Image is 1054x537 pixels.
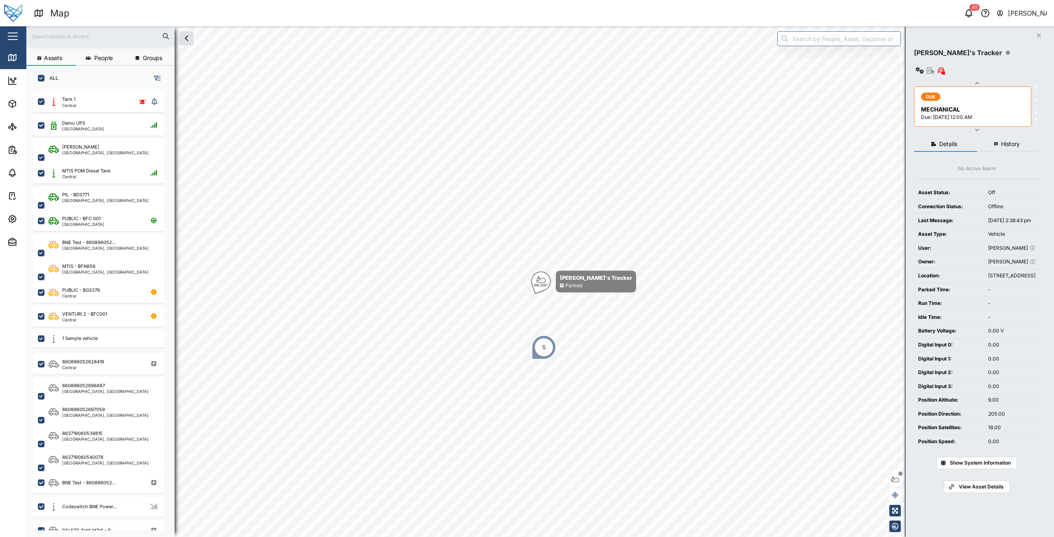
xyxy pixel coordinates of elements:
[62,270,149,274] div: [GEOGRAPHIC_DATA], [GEOGRAPHIC_DATA]
[62,215,100,222] div: PUBLIC - BFC 001
[988,355,1035,363] div: 0.00
[62,389,149,393] div: [GEOGRAPHIC_DATA], [GEOGRAPHIC_DATA]
[944,481,1010,493] a: View Asset Details
[921,114,1026,121] div: Due: [DATE] 12:00 AM
[21,99,47,108] div: Assets
[62,198,149,202] div: [GEOGRAPHIC_DATA], [GEOGRAPHIC_DATA]
[50,6,70,21] div: Map
[62,479,116,486] div: BNE Test - 860896052...
[62,239,116,246] div: BNE Test - 860896052...
[21,168,47,177] div: Alarms
[21,122,41,131] div: Sites
[62,461,149,465] div: [GEOGRAPHIC_DATA], [GEOGRAPHIC_DATA]
[937,457,1017,469] button: Show System Information
[988,258,1035,266] div: [PERSON_NAME]
[777,31,901,46] input: Search by People, Asset, Geozone or Place
[62,287,100,294] div: PUBLIC - BGS376
[62,127,104,131] div: [GEOGRAPHIC_DATA]
[62,365,104,370] div: Central
[534,284,548,287] div: SW 205°
[918,230,980,238] div: Asset Type:
[1008,8,1047,19] div: [PERSON_NAME]
[939,141,957,147] span: Details
[62,382,105,389] div: 860896052696887
[542,343,546,352] div: 5
[94,55,113,61] span: People
[988,438,1035,446] div: 0.00
[988,244,1035,252] div: [PERSON_NAME]
[62,151,149,155] div: [GEOGRAPHIC_DATA], [GEOGRAPHIC_DATA]
[988,341,1035,349] div: 0.00
[31,30,170,42] input: Search assets or drivers
[918,258,980,266] div: Owner:
[918,396,980,404] div: Position Altitude:
[918,341,980,349] div: Digital Input 0:
[33,88,174,530] div: grid
[996,7,1047,19] button: [PERSON_NAME]
[62,167,111,174] div: MTIS POM Diesel Tank
[62,144,99,151] div: [PERSON_NAME]
[918,355,980,363] div: Digital Input 1:
[918,438,980,446] div: Position Speed:
[21,145,49,154] div: Reports
[62,222,104,226] div: [GEOGRAPHIC_DATA]
[921,105,1026,114] div: MECHANICAL
[62,358,104,365] div: 860896052628419
[988,217,1035,225] div: [DATE] 2:38:43 pm
[4,4,22,22] img: Main Logo
[62,527,114,534] div: DELETE THIS MTIS - B...
[988,230,1035,238] div: Vehicle
[918,424,980,432] div: Position Satellites:
[62,103,76,107] div: Central
[918,300,980,307] div: Run Time:
[918,383,980,391] div: Digital Input 3:
[143,55,162,61] span: Groups
[21,214,51,223] div: Settings
[918,286,980,294] div: Parked Time:
[918,410,980,418] div: Position Direction:
[62,311,107,318] div: VENTURI 2 - BFC001
[62,318,107,322] div: Central
[970,4,980,11] div: 45
[918,314,980,321] div: Idle Time:
[988,189,1035,197] div: Off
[62,96,75,103] div: Tank 1
[62,430,103,437] div: 863719060539815
[926,93,936,100] span: DUE
[988,410,1035,418] div: 205.00
[62,437,149,441] div: [GEOGRAPHIC_DATA], [GEOGRAPHIC_DATA]
[988,396,1035,404] div: 9.00
[1001,141,1020,147] span: History
[918,272,980,280] div: Location:
[21,53,40,62] div: Map
[988,424,1035,432] div: 18.00
[988,383,1035,391] div: 0.00
[918,189,980,197] div: Asset Status:
[918,203,980,211] div: Connection Status:
[560,274,632,282] div: [PERSON_NAME]'s Tracker
[21,76,58,85] div: Dashboard
[44,55,62,61] span: Assets
[988,272,1035,280] div: [STREET_ADDRESS]
[988,314,1035,321] div: -
[918,244,980,252] div: User:
[62,191,89,198] div: PIL - BDS771
[565,282,582,290] div: Parked
[988,286,1035,294] div: -
[950,457,1011,469] span: Show System Information
[62,263,96,270] div: MTIS - BFN856
[988,369,1035,377] div: 0.00
[531,271,636,293] div: Map marker
[62,406,105,413] div: 860896052697059
[918,327,980,335] div: Battery Voltage:
[21,191,44,200] div: Tasks
[62,294,100,298] div: Central
[62,413,149,417] div: [GEOGRAPHIC_DATA], [GEOGRAPHIC_DATA]
[62,335,98,342] div: 1 Sample vehicle
[988,203,1035,211] div: Offline
[918,217,980,225] div: Last Message:
[62,503,117,510] div: Codeswitch BNE Power...
[62,174,111,179] div: Central
[988,327,1035,335] div: 0.00 V
[918,369,980,377] div: Digital Input 2:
